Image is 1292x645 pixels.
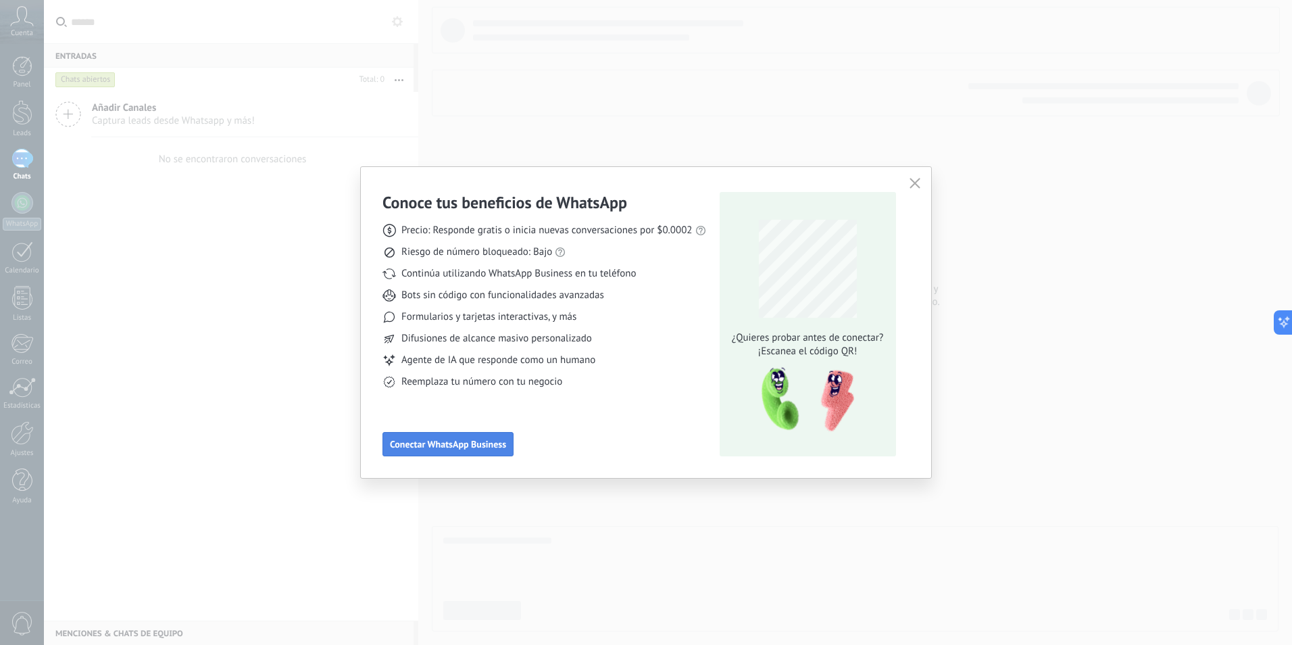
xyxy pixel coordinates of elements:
span: Continúa utilizando WhatsApp Business en tu teléfono [401,267,636,281]
span: Reemplaza tu número con tu negocio [401,375,562,389]
span: Bots sin código con funcionalidades avanzadas [401,289,604,302]
span: Riesgo de número bloqueado: Bajo [401,245,552,259]
span: Formularios y tarjetas interactivas, y más [401,310,576,324]
span: ¡Escanea el código QR! [728,345,887,358]
span: Difusiones de alcance masivo personalizado [401,332,592,345]
span: Precio: Responde gratis o inicia nuevas conversaciones por $0.0002 [401,224,693,237]
img: qr-pic-1x.png [750,364,857,436]
button: Conectar WhatsApp Business [382,432,514,456]
span: ¿Quieres probar antes de conectar? [728,331,887,345]
h3: Conoce tus beneficios de WhatsApp [382,192,627,213]
span: Agente de IA que responde como un humano [401,354,595,367]
span: Conectar WhatsApp Business [390,439,506,449]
